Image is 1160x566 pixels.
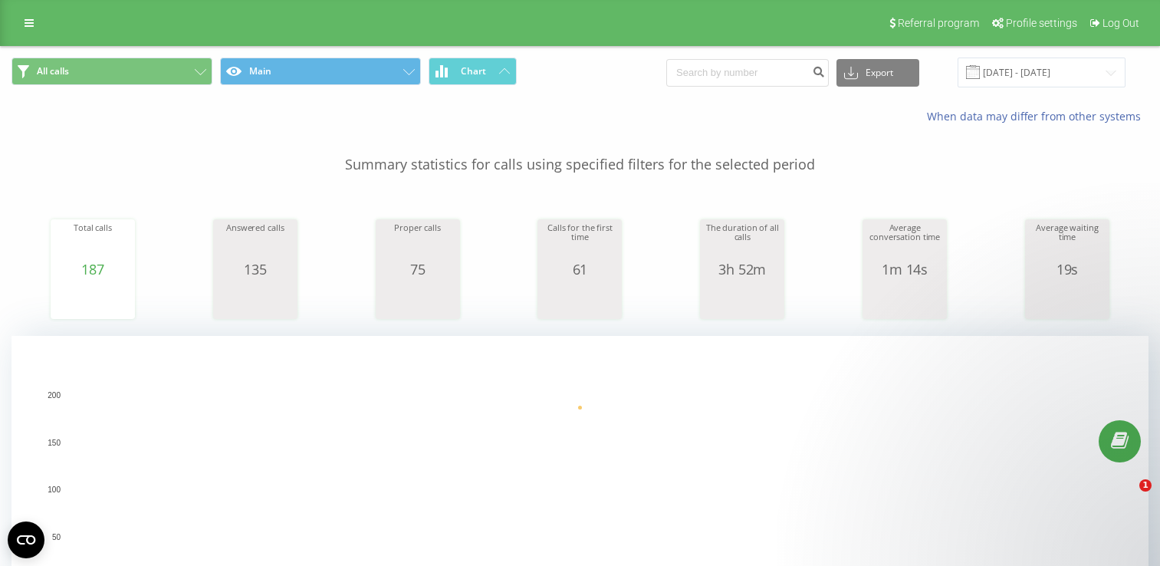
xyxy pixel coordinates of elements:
[704,223,780,262] div: The duration of all calls
[48,391,61,400] text: 200
[541,262,618,277] div: 61
[1102,17,1139,29] span: Log Out
[927,109,1148,123] a: When data may differ from other systems
[461,66,486,77] span: Chart
[380,262,456,277] div: 75
[48,439,61,447] text: 150
[1029,223,1106,262] div: Average waiting time
[217,277,294,323] svg: A chart.
[704,277,780,323] svg: A chart.
[8,522,44,558] button: Open CMP widget
[1139,479,1152,492] span: 1
[866,277,943,323] svg: A chart.
[541,223,618,262] div: Calls for the first time
[54,277,131,323] svg: A chart.
[1029,262,1106,277] div: 19s
[429,58,517,85] button: Chart
[541,277,618,323] svg: A chart.
[12,58,212,85] button: All calls
[898,17,979,29] span: Referral program
[380,277,456,323] svg: A chart.
[1029,277,1106,323] svg: A chart.
[220,58,421,85] button: Main
[866,262,943,277] div: 1m 14s
[12,124,1148,175] p: Summary statistics for calls using specified filters for the selected period
[380,223,456,262] div: Proper calls
[54,223,131,262] div: Total calls
[217,262,294,277] div: 135
[666,59,829,87] input: Search by number
[217,223,294,262] div: Answered calls
[836,59,919,87] button: Export
[1108,479,1145,516] iframe: Intercom live chat
[1006,17,1077,29] span: Profile settings
[704,262,780,277] div: 3h 52m
[54,262,131,277] div: 187
[52,533,61,541] text: 50
[37,65,69,77] span: All calls
[48,485,61,494] text: 100
[866,223,943,262] div: Average conversation time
